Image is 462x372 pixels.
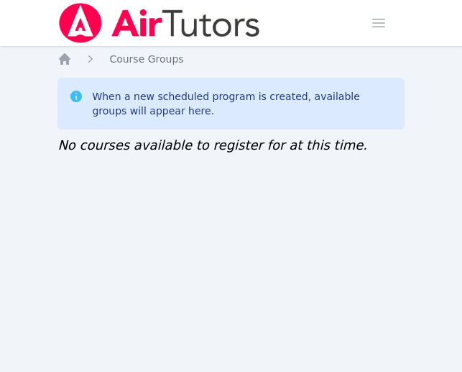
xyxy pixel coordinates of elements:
[109,53,183,65] span: Course Groups
[57,3,261,43] img: Air Tutors
[109,52,183,66] a: Course Groups
[92,89,392,118] div: When a new scheduled program is created, available groups will appear here.
[57,52,404,66] nav: Breadcrumb
[57,137,367,153] span: No courses available to register for at this time.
